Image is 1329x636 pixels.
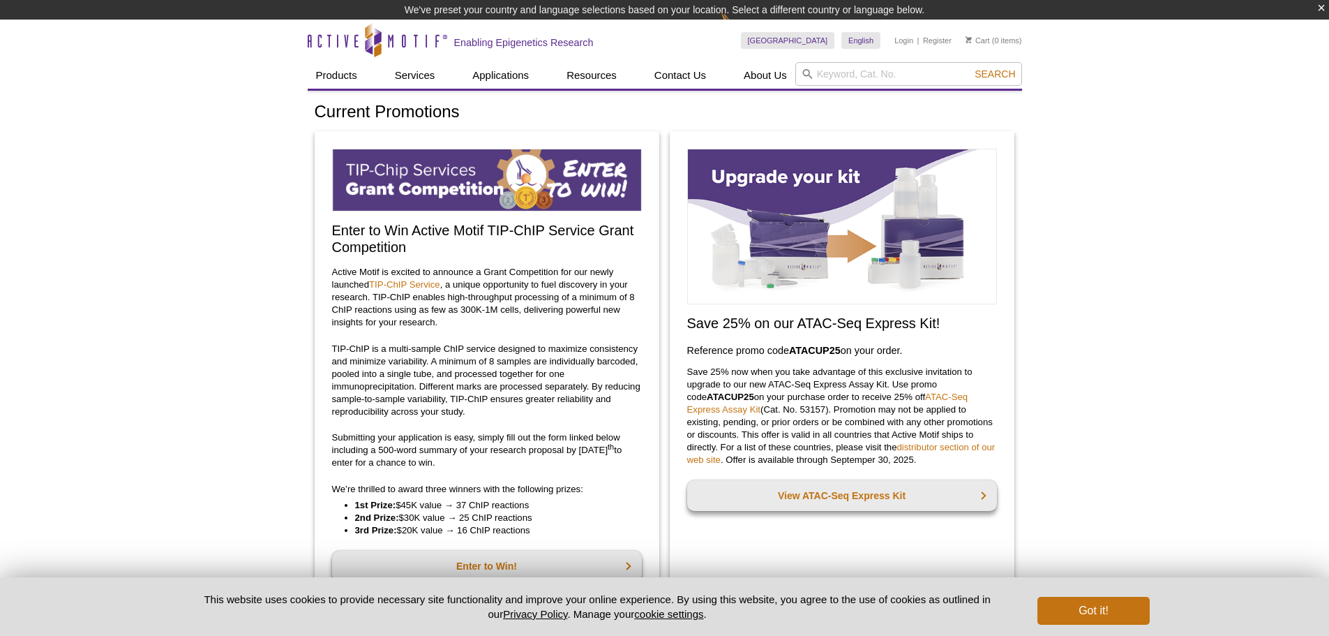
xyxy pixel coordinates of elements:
h2: Save 25% on our ATAC-Seq Express Kit! [687,315,997,332]
a: Enter to Win! [332,551,642,582]
button: Search [970,68,1019,80]
img: TIP-ChIP Service Grant Competition [332,149,642,212]
strong: ATACUP25 [789,345,841,356]
a: Privacy Policy [503,608,567,620]
img: Your Cart [966,36,972,43]
strong: 3rd Prize: [355,525,397,535]
li: $30K value → 25 ChIP reactions [355,512,628,524]
a: TIP-ChIP Service [369,279,440,290]
button: cookie settings [634,608,703,620]
h3: Reference promo code on your order. [687,342,997,359]
a: Resources [558,62,625,89]
li: $20K value → 16 ChIP reactions [355,524,628,537]
a: Products [308,62,366,89]
img: Save on ATAC-Seq Express Assay Kit [687,149,997,304]
li: | [917,32,919,49]
p: Save 25% now when you take advantage of this exclusive invitation to upgrade to our new ATAC-Seq ... [687,366,997,466]
sup: th [608,443,614,451]
h1: Current Promotions [315,103,1015,123]
p: TIP-ChIP is a multi-sample ChIP service designed to maximize consistency and minimize variability... [332,343,642,418]
span: Search [975,68,1015,80]
a: Register [923,36,952,45]
p: We’re thrilled to award three winners with the following prizes: [332,483,642,496]
h2: Enabling Epigenetics Research [454,36,594,49]
a: Contact Us [646,62,714,89]
a: View ATAC-Seq Express Kit [687,480,997,511]
a: ATAC-Seq Express Assay Kit [687,392,968,415]
a: Services [386,62,444,89]
p: Submitting your application is easy, simply fill out the form linked below including a 500-word s... [332,431,642,469]
a: [GEOGRAPHIC_DATA] [741,32,835,49]
p: This website uses cookies to provide necessary site functionality and improve your online experie... [180,592,1015,621]
strong: ATACUP25 [707,392,754,402]
a: Login [894,36,913,45]
input: Keyword, Cat. No. [795,62,1022,86]
a: distributor section of our web site [687,442,996,465]
strong: 1st Prize: [355,500,396,510]
a: Applications [464,62,537,89]
li: (0 items) [966,32,1022,49]
a: English [841,32,880,49]
li: $45K value → 37 ChIP reactions [355,499,628,512]
p: Active Motif is excited to announce a Grant Competition for our newly launched , a unique opportu... [332,266,642,329]
a: Cart [966,36,990,45]
h2: Enter to Win Active Motif TIP-ChIP Service Grant Competition [332,222,642,256]
a: About Us [735,62,795,89]
strong: 2nd Prize: [355,512,399,523]
button: Got it! [1037,597,1149,625]
img: Change Here [721,10,758,43]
